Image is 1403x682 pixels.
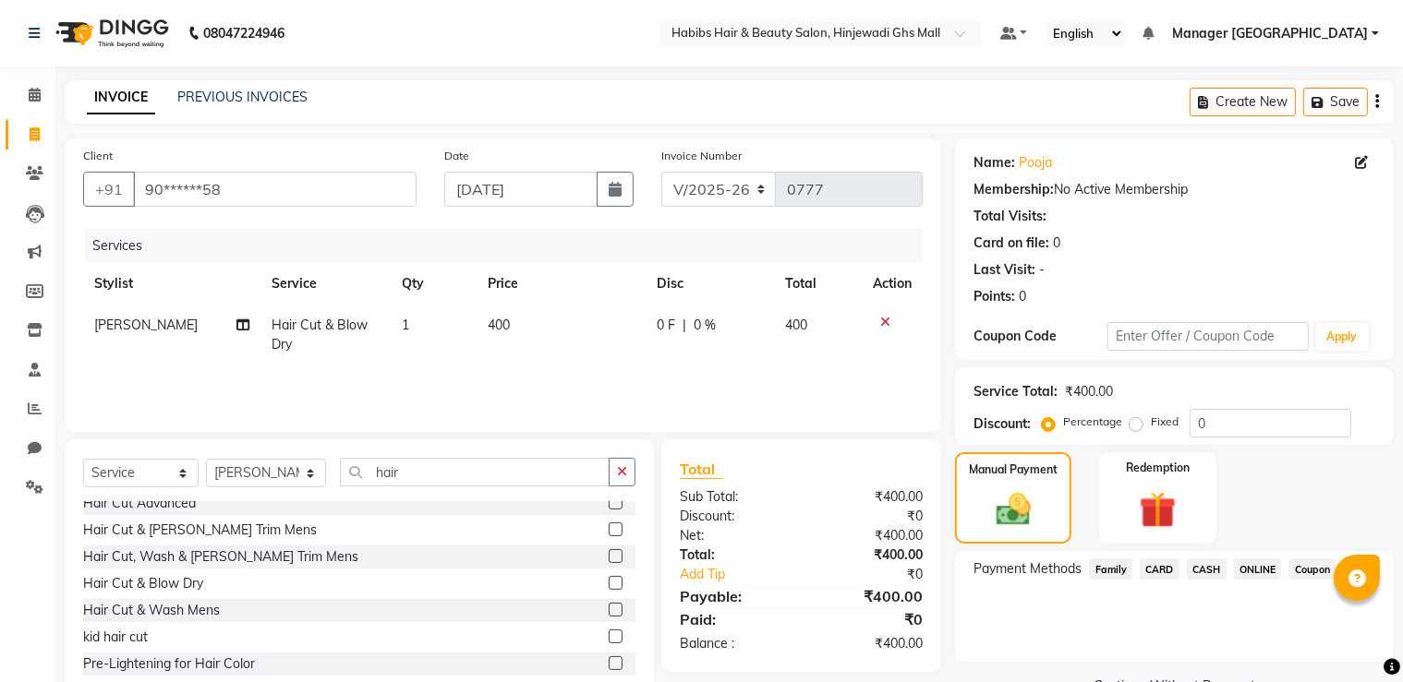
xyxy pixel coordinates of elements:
div: 0 [1053,233,1060,253]
label: Redemption [1126,460,1190,476]
div: Last Visit: [974,260,1035,280]
div: Card on file: [974,233,1049,253]
div: Net: [666,526,802,545]
span: Coupon [1288,558,1336,580]
span: [PERSON_NAME] [94,317,198,333]
th: Price [477,263,646,305]
div: Discount: [666,507,802,526]
img: _gift.svg [1128,487,1188,532]
div: ₹400.00 [802,585,937,607]
div: - [1039,260,1045,280]
div: 0 [1019,287,1026,306]
label: Date [444,148,469,164]
div: No Active Membership [974,180,1375,199]
label: Fixed [1151,413,1179,430]
span: Total [680,460,722,479]
input: Search by Name/Mobile/Email/Code [133,172,417,207]
div: Paid: [666,608,802,630]
a: Add Tip [666,565,824,584]
div: Points: [974,287,1015,306]
label: Manual Payment [969,461,1058,478]
div: ₹400.00 [802,634,937,653]
div: Hair Cut Advanced [83,494,196,513]
b: 08047224946 [203,7,284,59]
div: Total Visits: [974,207,1046,226]
th: Disc [646,263,774,305]
div: Pre-Lightening for Hair Color [83,654,255,674]
th: Qty [391,263,478,305]
th: Total [774,263,862,305]
label: Invoice Number [661,148,742,164]
div: ₹400.00 [802,545,937,565]
span: 0 % [694,316,716,335]
div: Name: [974,153,1015,173]
input: Search or Scan [340,458,610,486]
span: Family [1089,558,1132,580]
div: ₹0 [824,565,937,584]
label: Client [83,148,113,164]
input: Enter Offer / Coupon Code [1107,322,1308,351]
div: Total: [666,545,802,565]
div: Services [85,229,937,263]
th: Service [260,263,391,305]
span: CASH [1187,558,1227,580]
div: kid hair cut [83,628,148,647]
a: PREVIOUS INVOICES [177,89,308,105]
div: Coupon Code [974,327,1107,346]
div: Membership: [974,180,1054,199]
div: ₹400.00 [802,487,937,507]
div: ₹400.00 [802,526,937,545]
span: 1 [402,317,409,333]
img: logo [47,7,174,59]
div: Hair Cut & [PERSON_NAME] Trim Mens [83,520,317,540]
button: +91 [83,172,135,207]
span: Manager [GEOGRAPHIC_DATA] [1172,24,1368,43]
div: Payable: [666,585,802,607]
button: Save [1303,88,1368,116]
div: Hair Cut, Wash & [PERSON_NAME] Trim Mens [83,547,358,567]
div: ₹0 [802,507,937,526]
div: ₹400.00 [1065,382,1113,401]
span: Payment Methods [974,559,1082,579]
span: 0 F [657,316,675,335]
span: 400 [488,317,510,333]
div: Hair Cut & Wash Mens [83,601,220,620]
span: ONLINE [1234,558,1282,580]
span: | [683,316,686,335]
button: Apply [1316,323,1369,351]
div: Discount: [974,414,1031,434]
span: Hair Cut & Blow Dry [272,317,368,353]
div: Service Total: [974,382,1058,401]
span: 400 [785,317,807,333]
span: CARD [1140,558,1179,580]
th: Action [862,263,923,305]
a: INVOICE [87,81,155,114]
div: Hair Cut & Blow Dry [83,574,203,593]
a: Pooja [1019,153,1052,173]
div: Sub Total: [666,487,802,507]
div: Balance : [666,634,802,653]
button: Create New [1190,88,1296,116]
div: ₹0 [802,608,937,630]
label: Percentage [1063,413,1122,430]
th: Stylist [83,263,260,305]
img: _cash.svg [986,489,1043,530]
